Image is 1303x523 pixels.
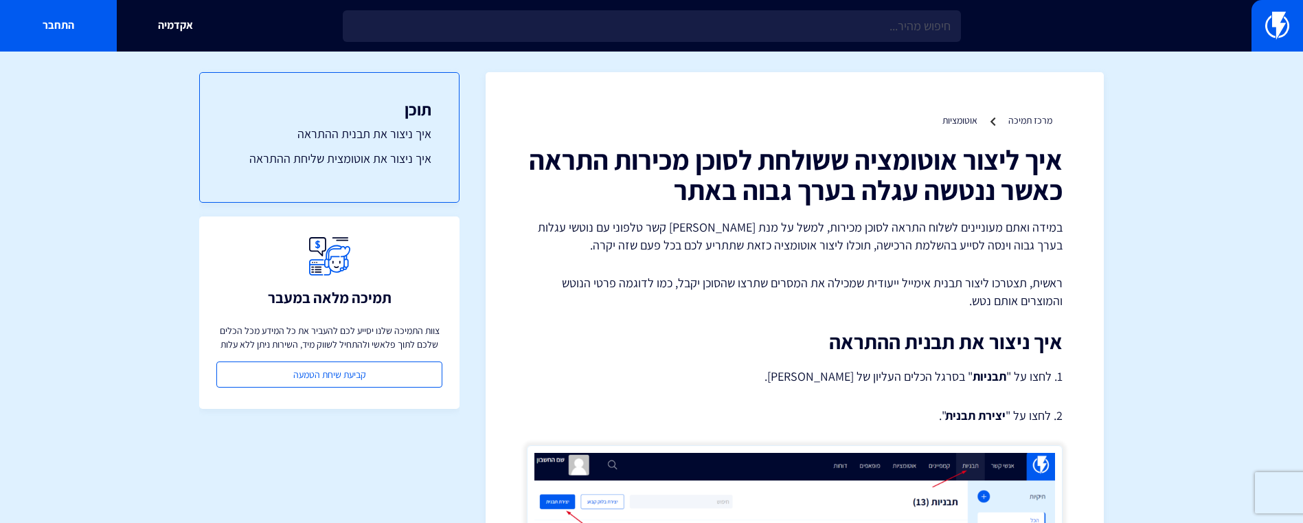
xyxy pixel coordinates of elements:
p: 2. לחצו על " ". [527,407,1063,425]
a: איך ניצור את תבנית ההתראה [227,125,431,143]
strong: יצירת תבנית [945,408,1006,423]
h3: תוכן [227,100,431,118]
h3: תמיכה מלאה במעבר [268,289,392,306]
h2: איך ניצור את תבנית ההתראה [527,331,1063,353]
p: במידה ואתם מעוניינים לשלוח התראה לסוכן מכירות, למשל על מנת [PERSON_NAME] קשר טלפוני עם נוטשי עגלו... [527,219,1063,254]
a: איך ניצור את אוטומצית שליחת ההתראה [227,150,431,168]
input: חיפוש מהיר... [343,10,961,42]
p: צוות התמיכה שלנו יסייע לכם להעביר את כל המידע מכל הכלים שלכם לתוך פלאשי ולהתחיל לשווק מיד, השירות... [216,324,442,351]
p: 1. לחצו על " " בסרגל הכלים העליון של [PERSON_NAME]. [527,367,1063,386]
a: קביעת שיחת הטמעה [216,361,442,388]
p: ראשית, תצטרכו ליצור תבנית אימייל ייעודית שמכילה את המסרים שתרצו שהסוכן יקבל, כמו לדוגמה פרטי הנוט... [527,274,1063,309]
strong: תבניות [973,368,1006,384]
a: מרכז תמיכה [1008,114,1052,126]
h1: איך ליצור אוטומציה ששולחת לסוכן מכירות התראה כאשר ננטשה עגלה בערך גבוה באתר [527,144,1063,205]
a: אוטומציות [942,114,977,126]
